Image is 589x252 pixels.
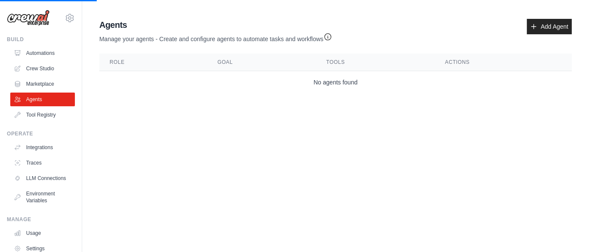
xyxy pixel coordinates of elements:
[7,216,75,223] div: Manage
[435,54,572,71] th: Actions
[207,54,316,71] th: Goal
[10,156,75,170] a: Traces
[99,54,207,71] th: Role
[7,130,75,137] div: Operate
[10,226,75,240] a: Usage
[10,46,75,60] a: Automations
[7,10,50,26] img: Logo
[10,187,75,207] a: Environment Variables
[10,108,75,122] a: Tool Registry
[10,171,75,185] a: LLM Connections
[527,19,572,34] a: Add Agent
[316,54,435,71] th: Tools
[10,141,75,154] a: Integrations
[99,71,572,94] td: No agents found
[10,93,75,106] a: Agents
[99,19,332,31] h2: Agents
[10,77,75,91] a: Marketplace
[10,62,75,75] a: Crew Studio
[99,31,332,43] p: Manage your agents - Create and configure agents to automate tasks and workflows
[7,36,75,43] div: Build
